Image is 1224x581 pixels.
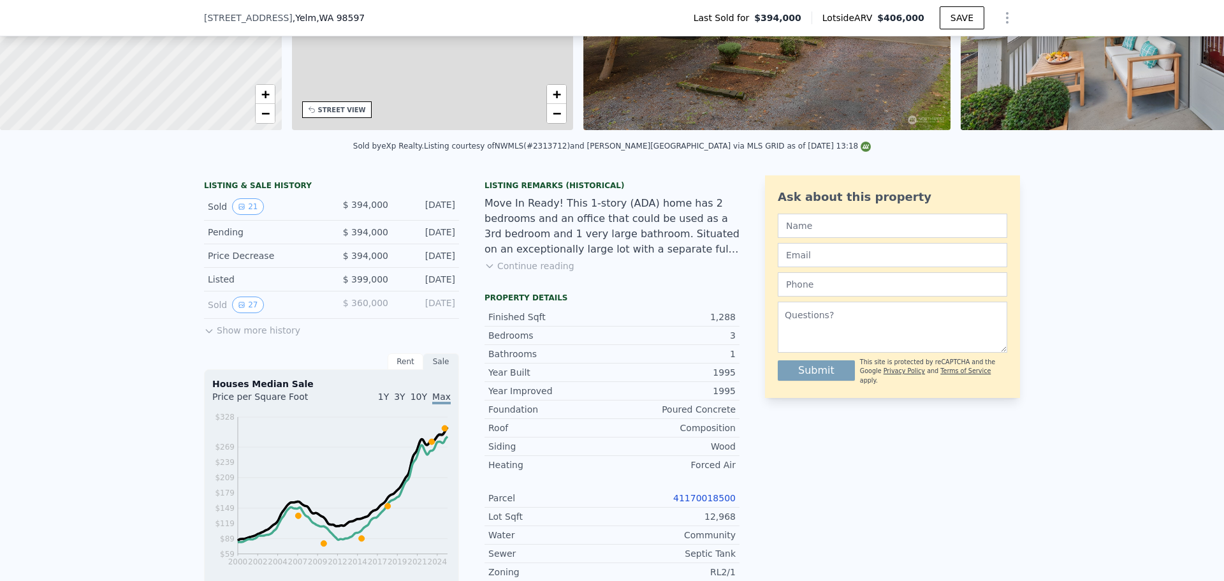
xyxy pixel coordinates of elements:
tspan: $119 [215,519,235,528]
span: [STREET_ADDRESS] [204,11,293,24]
div: Roof [488,422,612,434]
span: 10Y [411,392,427,402]
button: View historical data [232,297,263,313]
span: Lotside ARV [822,11,877,24]
tspan: $269 [215,443,235,452]
button: View historical data [232,198,263,215]
div: Sewer [488,547,612,560]
div: Year Improved [488,385,612,397]
div: Lot Sqft [488,510,612,523]
span: + [261,86,269,102]
div: Sold [208,198,321,215]
a: Zoom out [547,104,566,123]
div: STREET VIEW [318,105,366,115]
tspan: 2004 [268,557,288,566]
tspan: $209 [215,473,235,482]
div: Bathrooms [488,348,612,360]
span: $394,000 [754,11,801,24]
div: LISTING & SALE HISTORY [204,180,459,193]
div: Pending [208,226,321,239]
tspan: 2019 [388,557,407,566]
div: 3 [612,329,736,342]
input: Name [778,214,1007,238]
button: Show Options [994,5,1020,31]
input: Email [778,243,1007,267]
div: Listing Remarks (Historical) [484,180,739,191]
div: Sold by eXp Realty . [353,142,424,151]
div: [DATE] [398,249,455,262]
a: Terms of Service [940,367,991,374]
div: Price per Square Foot [212,390,331,411]
div: Water [488,529,612,541]
div: Bedrooms [488,329,612,342]
span: − [261,105,269,121]
div: 1,288 [612,311,736,323]
tspan: $89 [220,534,235,543]
span: + [553,86,561,102]
div: Septic Tank [612,547,736,560]
button: Submit [778,360,855,381]
span: $ 394,000 [343,200,388,210]
tspan: $149 [215,504,235,513]
span: Max [432,392,451,404]
span: 1Y [378,392,389,402]
input: Phone [778,272,1007,297]
div: 1995 [612,366,736,379]
a: 41170018500 [673,493,736,503]
div: Rent [388,353,423,370]
span: $ 360,000 [343,298,388,308]
div: Sold [208,297,321,313]
tspan: $59 [220,550,235,559]
span: Last Sold for [694,11,755,24]
div: [DATE] [398,226,455,239]
div: Composition [612,422,736,434]
button: Continue reading [484,260,574,272]
tspan: $328 [215,413,235,422]
span: $ 394,000 [343,251,388,261]
button: SAVE [940,6,984,29]
div: 1995 [612,385,736,397]
div: Heating [488,459,612,471]
div: Listed [208,273,321,286]
div: Finished Sqft [488,311,612,323]
div: Community [612,529,736,541]
span: , Yelm [293,11,365,24]
div: Move In Ready! This 1-story (ADA) home has 2 bedrooms and an office that could be used as a 3rd b... [484,196,739,257]
a: Zoom out [256,104,275,123]
tspan: 2009 [308,557,328,566]
div: Houses Median Sale [212,378,451,390]
tspan: 2017 [368,557,388,566]
tspan: 2002 [248,557,268,566]
div: Siding [488,440,612,453]
div: Ask about this property [778,188,1007,206]
div: Property details [484,293,739,303]
div: Parcel [488,492,612,504]
tspan: $239 [215,458,235,467]
div: Foundation [488,403,612,416]
tspan: 2014 [347,557,367,566]
a: Privacy Policy [884,367,925,374]
div: Listing courtesy of NWMLS (#2313712) and [PERSON_NAME][GEOGRAPHIC_DATA] via MLS GRID as of [DATE]... [424,142,871,151]
span: $ 394,000 [343,227,388,237]
a: Zoom in [256,85,275,104]
span: $ 399,000 [343,274,388,284]
tspan: 2012 [328,557,347,566]
div: This site is protected by reCAPTCHA and the Google and apply. [860,358,1007,385]
img: NWMLS Logo [861,142,871,152]
span: $406,000 [877,13,924,23]
tspan: 2007 [288,557,308,566]
span: , WA 98597 [316,13,365,23]
div: Forced Air [612,459,736,471]
div: Wood [612,440,736,453]
div: Price Decrease [208,249,321,262]
div: [DATE] [398,297,455,313]
div: Poured Concrete [612,403,736,416]
div: RL2/1 [612,566,736,578]
tspan: 2021 [407,557,427,566]
a: Zoom in [547,85,566,104]
span: − [553,105,561,121]
span: 3Y [394,392,405,402]
div: Zoning [488,566,612,578]
div: Year Built [488,366,612,379]
div: Sale [423,353,459,370]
